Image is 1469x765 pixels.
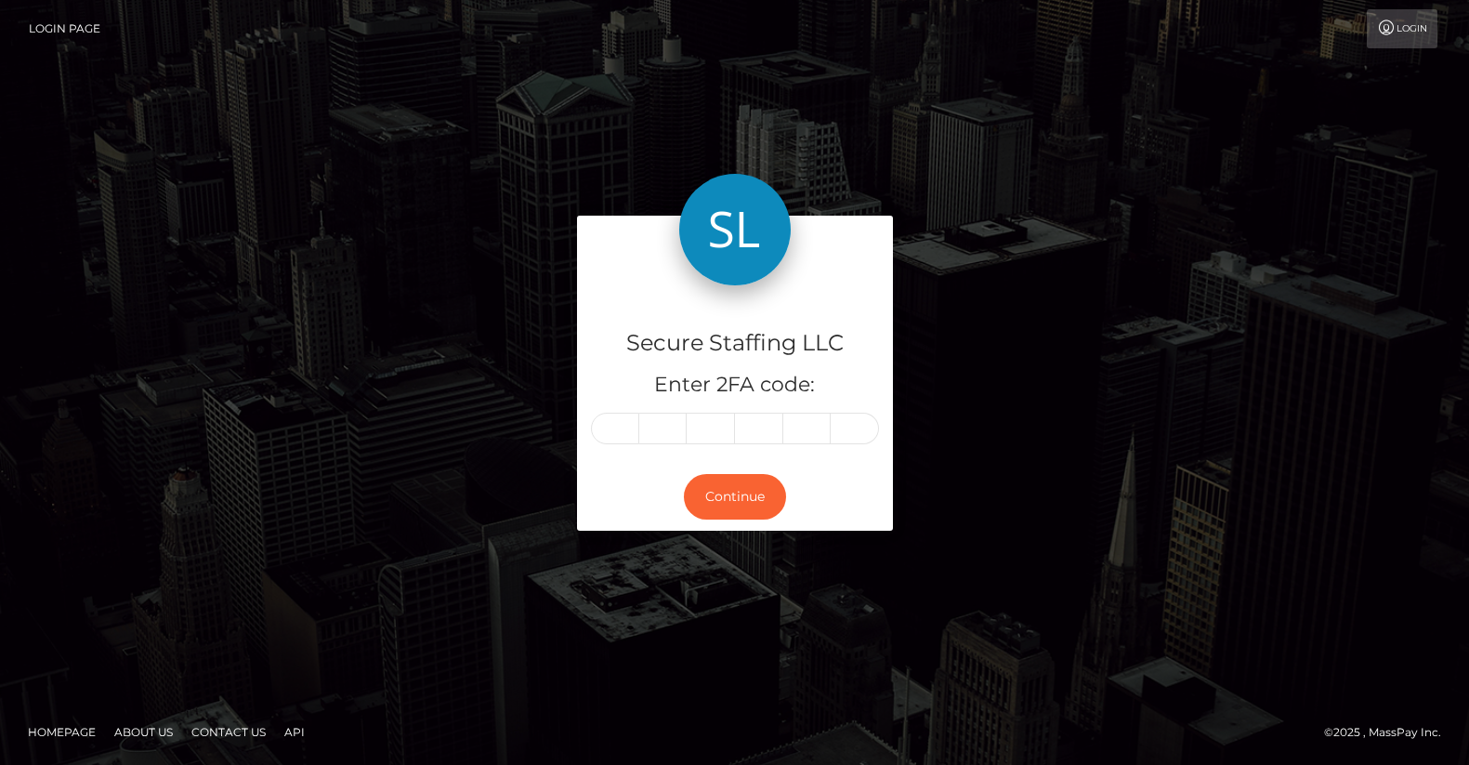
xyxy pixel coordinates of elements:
button: Continue [684,474,786,520]
img: Secure Staffing LLC [679,174,791,285]
a: About Us [107,718,180,746]
a: Login Page [29,9,100,48]
a: Login [1367,9,1437,48]
a: Homepage [20,718,103,746]
div: © 2025 , MassPay Inc. [1324,722,1455,743]
a: API [277,718,312,746]
h4: Secure Staffing LLC [591,327,879,360]
h5: Enter 2FA code: [591,371,879,400]
a: Contact Us [184,718,273,746]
